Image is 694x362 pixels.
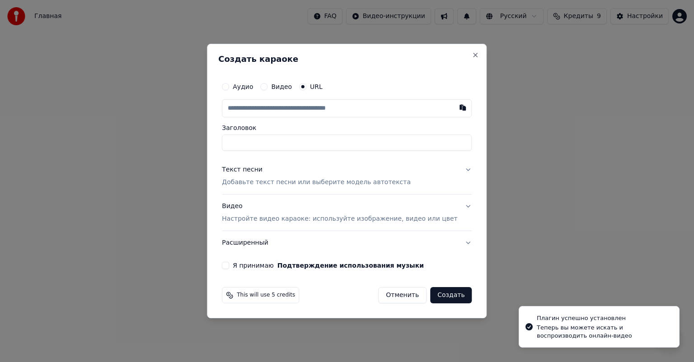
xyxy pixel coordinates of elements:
label: URL [310,84,323,90]
button: Я принимаю [277,262,424,269]
label: Я принимаю [233,262,424,269]
button: Отменить [378,287,427,303]
div: Видео [222,202,457,223]
label: Заголовок [222,125,472,131]
div: Текст песни [222,165,263,174]
button: Создать [430,287,472,303]
label: Аудио [233,84,253,90]
h2: Создать караоке [218,55,475,63]
label: Видео [271,84,292,90]
button: Расширенный [222,231,472,255]
button: Текст песниДобавьте текст песни или выберите модель автотекста [222,158,472,194]
p: Добавьте текст песни или выберите модель автотекста [222,178,411,187]
button: ВидеоНастройте видео караоке: используйте изображение, видео или цвет [222,195,472,231]
p: Настройте видео караоке: используйте изображение, видео или цвет [222,214,457,223]
span: This will use 5 credits [237,292,295,299]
